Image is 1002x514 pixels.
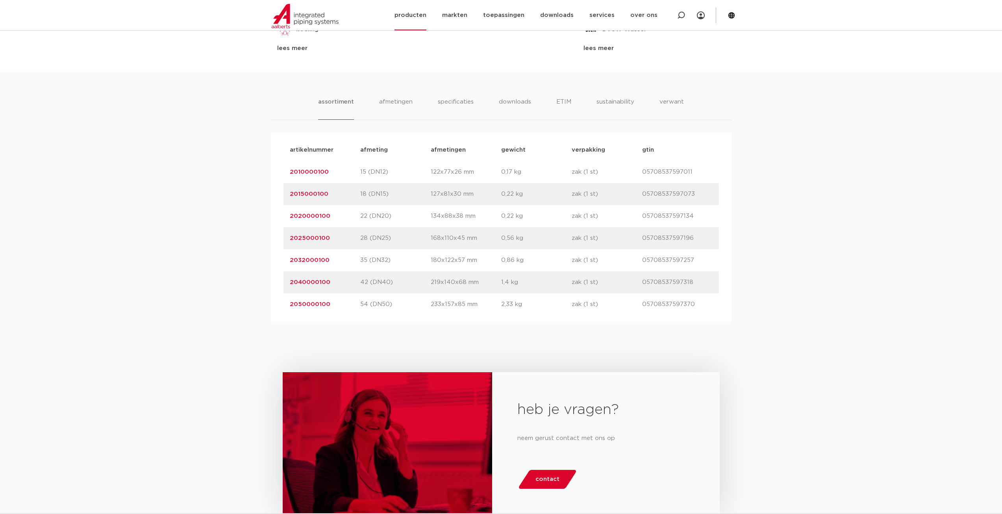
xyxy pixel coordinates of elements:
p: afmeting [360,145,431,155]
p: 134x88x38 mm [431,212,501,221]
p: 05708537597011 [642,167,713,177]
a: contact [518,470,578,489]
p: 1,4 kg [501,278,572,287]
p: artikelnummer [290,145,360,155]
p: 15 (DN12) [360,167,431,177]
p: 0,22 kg [501,212,572,221]
p: 180x122x57 mm [431,256,501,265]
p: zak (1 st) [572,300,642,309]
p: 22 (DN20) [360,212,431,221]
p: verpakking [572,145,642,155]
p: 0,17 kg [501,167,572,177]
p: 2,33 kg [501,300,572,309]
div: lees meer [277,44,419,53]
p: 35 (DN32) [360,256,431,265]
p: afmetingen [431,145,501,155]
a: 2032000100 [290,257,330,263]
li: sustainability [596,97,634,120]
p: 28 (DN25) [360,234,431,243]
p: gtin [642,145,713,155]
li: ETIM [556,97,571,120]
p: 42 (DN40) [360,278,431,287]
p: zak (1 st) [572,278,642,287]
p: 122x77x26 mm [431,167,501,177]
li: assortiment [318,97,354,120]
p: zak (1 st) [572,234,642,243]
span: contact [535,473,559,486]
div: lees meer [583,44,725,53]
p: 05708537597257 [642,256,713,265]
p: 05708537597370 [642,300,713,309]
p: zak (1 st) [572,167,642,177]
p: gewicht [501,145,572,155]
p: 233x157x85 mm [431,300,501,309]
p: zak (1 st) [572,256,642,265]
p: 219x140x68 mm [431,278,501,287]
p: zak (1 st) [572,212,642,221]
p: 05708537597318 [642,278,713,287]
li: verwant [659,97,684,120]
h2: heb je vragen? [517,401,694,419]
p: neem gerust contact met ons op [517,432,694,445]
p: 168x110x45 mm [431,234,501,243]
a: 2025000100 [290,235,330,241]
p: zak (1 st) [572,189,642,199]
a: 2010000100 [290,169,329,175]
a: 2040000100 [290,279,330,285]
p: 0,56 kg [501,234,572,243]
p: 05708537597134 [642,212,713,221]
p: 05708537597073 [642,189,713,199]
a: 2020000100 [290,213,330,219]
p: 54 (DN50) [360,300,431,309]
li: downloads [499,97,531,120]
p: 0,86 kg [501,256,572,265]
a: 2015000100 [290,191,328,197]
li: afmetingen [379,97,413,120]
p: 0,22 kg [501,189,572,199]
a: 2050000100 [290,301,330,307]
p: 127x81x30 mm [431,189,501,199]
p: 05708537597196 [642,234,713,243]
li: specificaties [438,97,474,120]
p: 18 (DN15) [360,189,431,199]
